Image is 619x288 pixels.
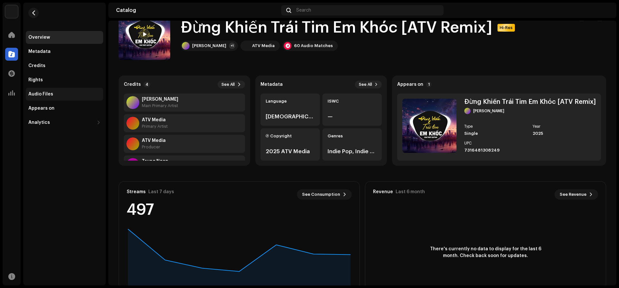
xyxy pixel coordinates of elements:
div: Genres [328,134,377,139]
re-m-nav-item: Appears on [26,102,103,115]
div: 2025 [533,131,596,136]
div: Rights [28,77,43,83]
div: Language [266,99,315,104]
div: [PERSON_NAME] [192,43,226,48]
div: 7316481308249 [464,148,527,153]
span: Hi-Res [498,25,514,30]
div: UPC [464,141,527,145]
span: Search [296,8,311,13]
div: ISWC [328,99,377,104]
re-m-nav-item: Overview [26,31,103,44]
img: 618815f5-2fb2-463f-a9cd-a3bbed355700 [598,5,609,15]
strong: ATV Media [142,117,168,123]
div: 60 Audio Matches [294,43,333,48]
img: c8e98757-fbe5-4d80-8072-074fae493868 [242,42,250,50]
div: ATV Media [252,43,275,48]
re-m-nav-dropdown: Analytics [26,116,103,129]
div: — [328,113,377,121]
div: Catalog [116,8,279,13]
strong: Appears on [397,82,423,87]
h1: Đừng Khiến Trái Tim Em Khóc [ATV Remix] [181,17,492,38]
div: Year [533,124,596,128]
div: Single [464,131,527,136]
re-m-nav-item: Audio Files [26,88,103,101]
div: Type [464,124,527,128]
div: Streams [127,189,146,194]
strong: Trung Ngon [142,159,183,164]
span: See Revenue [560,188,586,201]
div: Credits [28,63,45,68]
div: Primary Artist [142,124,168,129]
div: Analytics [28,120,50,125]
span: See All [221,82,235,87]
strong: Credits [124,82,141,87]
span: There's currently no data to display for the last 6 month. Check back soon for updates. [427,246,544,259]
div: Producer [142,144,166,150]
div: Appears on [28,106,54,111]
re-m-nav-item: Metadata [26,45,103,58]
button: See Consumption [297,189,352,200]
button: See All [218,81,245,88]
div: Overview [28,35,50,40]
strong: Metadata [260,82,283,87]
img: 3783c639-a541-47d3-8526-13d382b05abf [402,99,457,153]
div: [PERSON_NAME] [473,108,504,114]
button: See Revenue [555,189,598,200]
span: See Consumption [302,188,340,201]
img: 3783c639-a541-47d3-8526-13d382b05abf [119,8,170,60]
div: +1 [229,43,235,49]
button: See All [355,81,382,88]
div: Revenue [373,189,393,194]
div: Indie Pop, Indie Pop [328,148,377,155]
div: [DEMOGRAPHIC_DATA] [266,113,315,121]
img: de0d2825-999c-4937-b35a-9adca56ee094 [5,5,18,18]
div: Main Primary Artist [142,103,178,108]
div: Đừng Khiến Trái Tim Em Khóc [ATV Remix] [464,99,596,105]
div: Metadata [28,49,51,54]
div: Audio Files [28,92,53,97]
div: Last 7 days [148,189,174,194]
p-badge: 1 [426,82,432,87]
div: Ⓟ Copyright [266,134,315,139]
re-m-nav-item: Rights [26,74,103,86]
p-badge: 4 [143,82,150,87]
strong: Chu Thúy Quỳnh [142,97,178,102]
strong: ATV Media [142,138,166,143]
span: See All [359,82,372,87]
div: Last 6 month [396,189,425,194]
re-m-nav-item: Credits [26,59,103,72]
div: 2025 ATV Media [266,148,315,155]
